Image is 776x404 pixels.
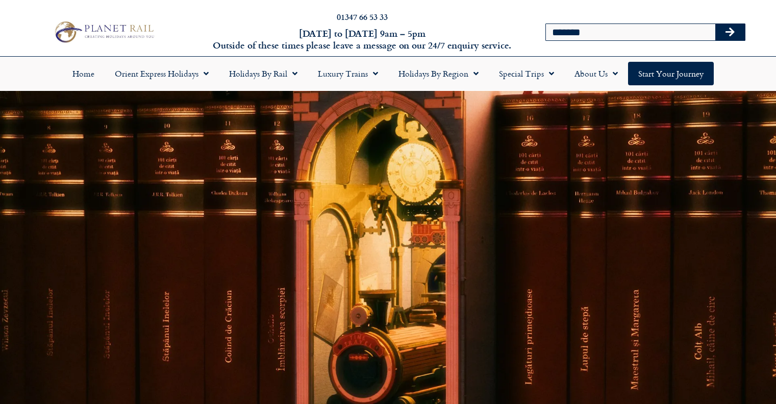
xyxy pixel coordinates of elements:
[219,62,308,85] a: Holidays by Rail
[337,11,388,22] a: 01347 66 53 33
[51,19,157,45] img: Planet Rail Train Holidays Logo
[308,62,388,85] a: Luxury Trains
[715,24,745,40] button: Search
[62,62,105,85] a: Home
[388,62,489,85] a: Holidays by Region
[564,62,628,85] a: About Us
[105,62,219,85] a: Orient Express Holidays
[489,62,564,85] a: Special Trips
[628,62,714,85] a: Start your Journey
[210,28,515,52] h6: [DATE] to [DATE] 9am – 5pm Outside of these times please leave a message on our 24/7 enquiry serv...
[5,62,771,85] nav: Menu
